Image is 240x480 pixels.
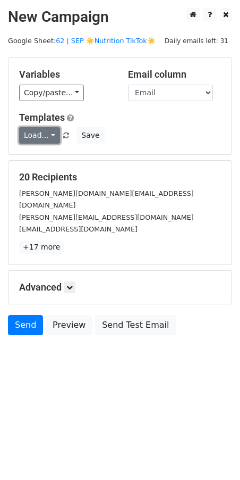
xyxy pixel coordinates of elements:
a: Send Test Email [95,315,176,335]
a: Templates [19,112,65,123]
button: Save [76,127,104,144]
small: Google Sheet: [8,37,156,45]
a: 62 | SEP ☀️Nutrition TikTok☀️ [56,37,156,45]
a: Load... [19,127,60,144]
a: Preview [46,315,92,335]
small: [PERSON_NAME][DOMAIN_NAME][EMAIL_ADDRESS][DOMAIN_NAME] [19,189,194,210]
a: Copy/paste... [19,85,84,101]
a: +17 more [19,241,64,254]
h5: 20 Recipients [19,171,221,183]
small: [PERSON_NAME][EMAIL_ADDRESS][DOMAIN_NAME] [19,213,194,221]
a: Send [8,315,43,335]
a: Daily emails left: 31 [161,37,232,45]
h5: Email column [128,69,221,80]
h5: Advanced [19,282,221,293]
h2: New Campaign [8,8,232,26]
h5: Variables [19,69,112,80]
span: Daily emails left: 31 [161,35,232,47]
small: [EMAIL_ADDRESS][DOMAIN_NAME] [19,225,138,233]
iframe: Chat Widget [187,429,240,480]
